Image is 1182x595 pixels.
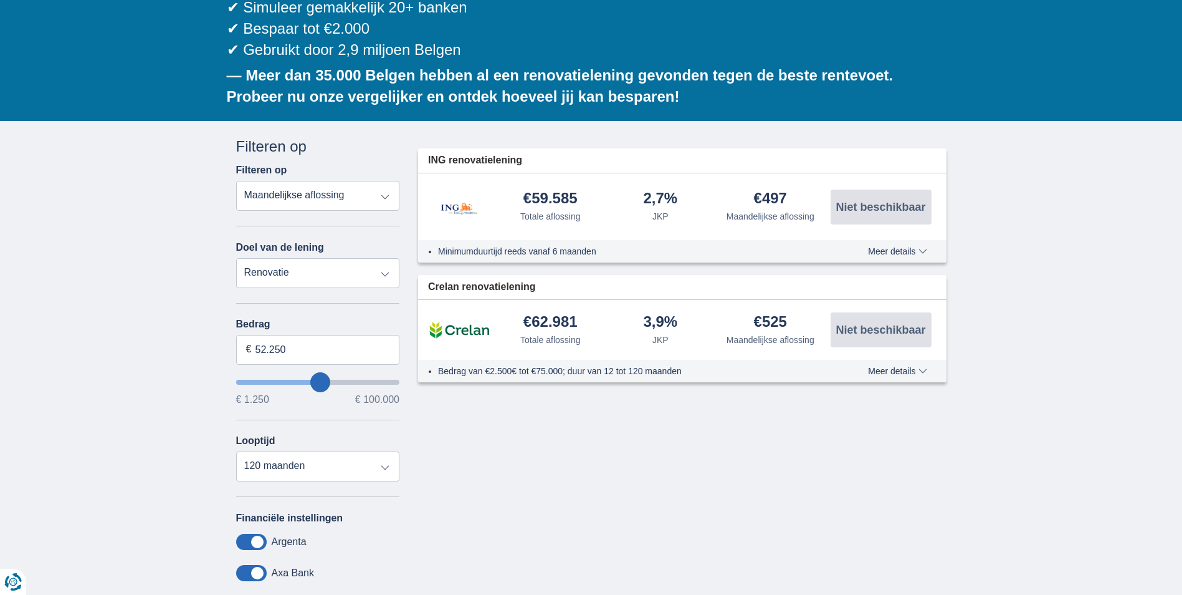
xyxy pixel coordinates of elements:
[227,67,894,105] b: — Meer dan 35.000 Belgen hebben al een renovatielening gevonden tegen de beste rentevoet. Probeer...
[836,201,925,213] span: Niet beschikbaar
[727,210,814,223] div: Maandelijkse aflossing
[236,395,269,405] span: € 1.250
[859,246,936,256] button: Meer details
[236,380,400,385] input: wantToBorrow
[272,568,314,579] label: Axa Bank
[428,280,536,294] span: Crelan renovatielening
[428,186,490,228] img: product.pl.alt ING
[236,319,400,330] label: Bedrag
[438,365,822,377] li: Bedrag van €2.500€ tot €75.000; duur van 12 tot 120 maanden
[523,191,578,208] div: €59.585
[868,247,927,256] span: Meer details
[236,513,343,524] label: Financiële instellingen
[355,395,399,405] span: € 100.000
[236,242,324,253] label: Doel van de lening
[643,191,677,208] div: 2,7%
[868,367,927,375] span: Meer details
[236,165,287,176] label: Filteren op
[859,366,936,376] button: Meer details
[754,191,787,208] div: €497
[643,314,677,331] div: 3,9%
[831,190,932,225] button: Niet beschikbaar
[523,314,578,331] div: €62.981
[652,210,669,223] div: JKP
[652,334,669,346] div: JKP
[727,334,814,346] div: Maandelijkse aflossing
[520,334,581,346] div: Totale aflossing
[272,536,307,548] label: Argenta
[438,245,822,258] li: Minimumduurtijd reeds vanaf 6 maanden
[246,342,252,357] span: €
[236,136,400,157] div: Filteren op
[836,324,925,336] span: Niet beschikbaar
[754,314,787,331] div: €525
[428,314,490,346] img: product.pl.alt Crelan
[520,210,581,223] div: Totale aflossing
[831,312,932,347] button: Niet beschikbaar
[428,153,522,168] span: ING renovatielening
[236,435,275,447] label: Looptijd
